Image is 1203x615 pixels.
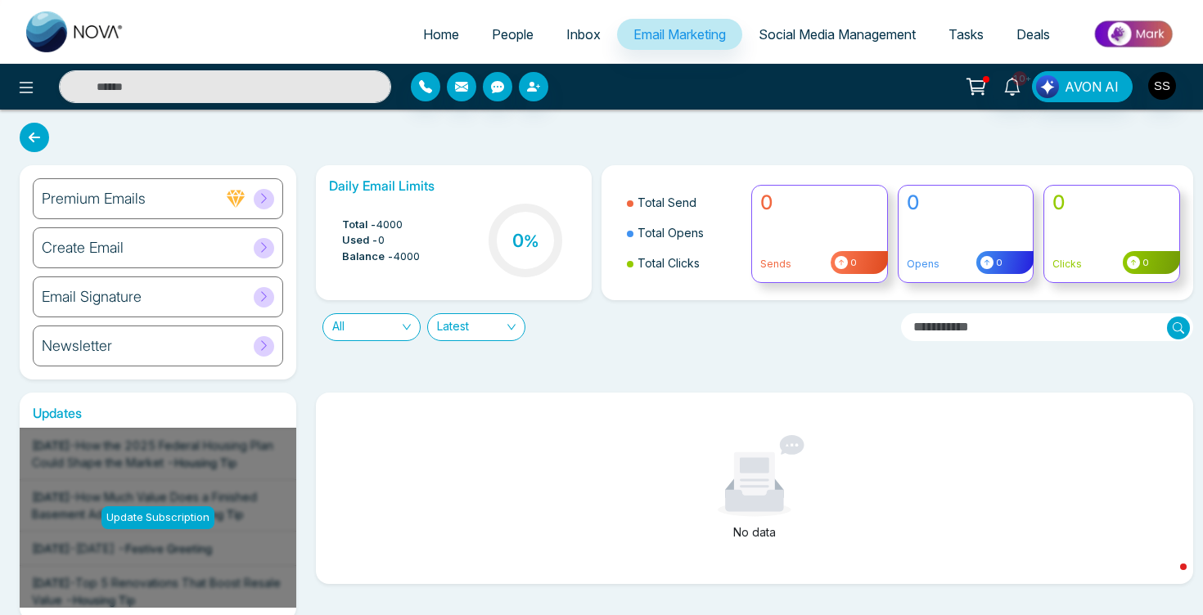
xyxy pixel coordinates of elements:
iframe: Intercom live chat [1147,559,1187,599]
span: Total - [342,217,376,233]
span: 0 [848,256,857,270]
span: Used - [342,232,378,249]
h3: 0 [512,230,539,251]
img: Nova CRM Logo [26,11,124,52]
span: Social Media Management [759,26,916,43]
a: Social Media Management [742,19,932,50]
span: Deals [1016,26,1050,43]
span: 4000 [376,217,403,233]
div: Update Subscription [101,506,214,529]
h4: 0 [1052,191,1171,215]
h6: Updates [20,406,296,421]
h4: 0 [760,191,879,215]
div: No data [336,523,1174,541]
h6: Newsletter [42,337,112,355]
span: Email Marketing [633,26,726,43]
h6: Premium Emails [42,190,146,208]
span: 0 [1140,256,1149,270]
span: Latest [437,314,516,340]
p: Clicks [1052,257,1171,272]
li: Total Clicks [627,248,741,278]
button: AVON AI [1032,71,1133,102]
span: People [492,26,534,43]
span: 4000 [394,249,420,265]
li: Total Send [627,187,741,218]
a: Email Marketing [617,19,742,50]
span: Tasks [948,26,984,43]
h4: 0 [907,191,1025,215]
img: Market-place.gif [1075,16,1193,52]
span: Balance - [342,249,394,265]
span: Home [423,26,459,43]
li: Total Opens [627,218,741,248]
h6: Daily Email Limits [329,178,579,194]
span: 0 [993,256,1002,270]
img: Lead Flow [1036,75,1059,98]
a: Tasks [932,19,1000,50]
a: Deals [1000,19,1066,50]
a: 10+ [993,71,1032,100]
a: Inbox [550,19,617,50]
p: Opens [907,257,1025,272]
span: Inbox [566,26,601,43]
span: All [332,314,411,340]
span: % [524,231,539,251]
p: Sends [760,257,879,272]
span: 10+ [1012,71,1027,86]
h6: Email Signature [42,288,142,306]
span: 0 [378,232,385,249]
h6: Create Email [42,239,124,257]
img: User Avatar [1148,72,1176,100]
a: People [475,19,550,50]
span: AVON AI [1065,77,1119,97]
a: Home [407,19,475,50]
